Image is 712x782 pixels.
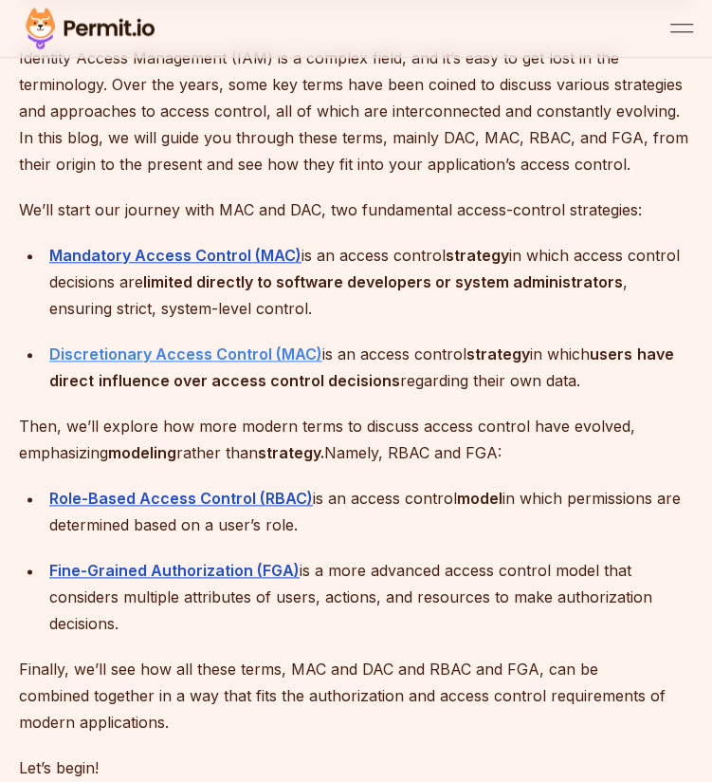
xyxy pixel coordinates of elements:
[637,344,674,363] strong: have
[19,754,693,781] p: Let’s begin!
[49,341,693,394] div: is an access control in which regarding their own data.
[19,196,693,223] p: We’ll start our journey with MAC and DAC, two fundamental access-control strategies:
[49,489,313,508] a: Role-Based Access Control (RBAC)
[49,246,301,265] a: Mandatory Access Control (MAC)
[49,557,693,637] div: is a more advanced access control model that considers multiple attributes of users, actions, and...
[19,4,161,53] img: Permit logo
[49,344,322,363] a: Discretionary Access Control (MAC)
[49,485,693,538] div: is an access control in which permissions are determined based on a user’s role.
[19,45,693,177] p: Identity Access Management (IAM) is a complex field, and it’s easy to get lost in the terminology...
[258,443,324,462] strong: strategy.
[670,17,693,40] button: open menu
[99,371,400,390] strong: influence over access control decisions
[49,242,693,322] div: is an access control in which access control decisions are , ensuring strict, system-level control.
[143,272,623,291] strong: limited directly to software developers or system administrators
[446,246,509,265] strong: strategy
[457,489,502,508] strong: model
[49,371,94,390] strong: direct
[466,344,530,363] strong: strategy
[590,344,632,363] strong: users
[49,561,300,580] a: Fine-Grained Authorization (FGA)
[19,413,693,466] p: Then, we’ll explore how more modern terms to discuss access control have evolved, emphasizing rat...
[19,656,693,735] p: Finally, we’ll see how all these terms, MAC and DAC and RBAC and FGA, can be combined together in...
[108,443,176,462] strong: modeling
